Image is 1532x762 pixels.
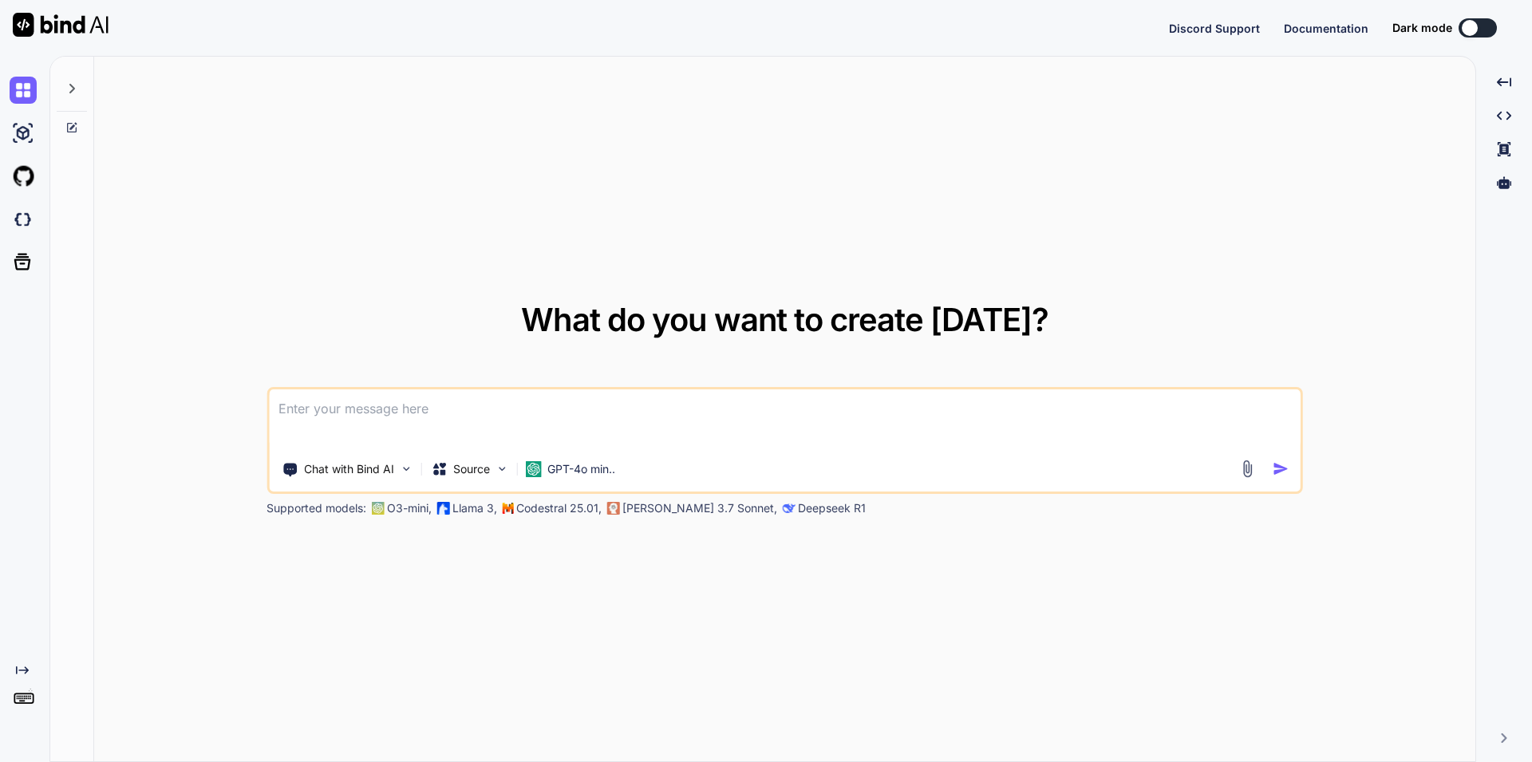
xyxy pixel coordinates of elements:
p: Supported models: [267,500,366,516]
img: Llama2 [436,502,449,515]
button: Documentation [1284,20,1368,37]
img: Pick Tools [399,462,413,476]
img: GPT-4o mini [525,461,541,477]
p: Llama 3, [452,500,497,516]
p: [PERSON_NAME] 3.7 Sonnet, [622,500,777,516]
span: Documentation [1284,22,1368,35]
img: icon [1273,460,1289,477]
img: githubLight [10,163,37,190]
img: attachment [1238,460,1257,478]
img: Mistral-AI [502,503,513,514]
span: Dark mode [1392,20,1452,36]
img: claude [606,502,619,515]
img: darkCloudIdeIcon [10,206,37,233]
img: claude [782,502,795,515]
img: Pick Models [495,462,508,476]
p: Source [453,461,490,477]
span: Discord Support [1169,22,1260,35]
img: Bind AI [13,13,109,37]
img: GPT-4 [371,502,384,515]
img: ai-studio [10,120,37,147]
p: O3-mini, [387,500,432,516]
p: Chat with Bind AI [304,461,394,477]
p: GPT-4o min.. [547,461,615,477]
p: Deepseek R1 [798,500,866,516]
img: chat [10,77,37,104]
button: Discord Support [1169,20,1260,37]
span: What do you want to create [DATE]? [521,300,1048,339]
p: Codestral 25.01, [516,500,602,516]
